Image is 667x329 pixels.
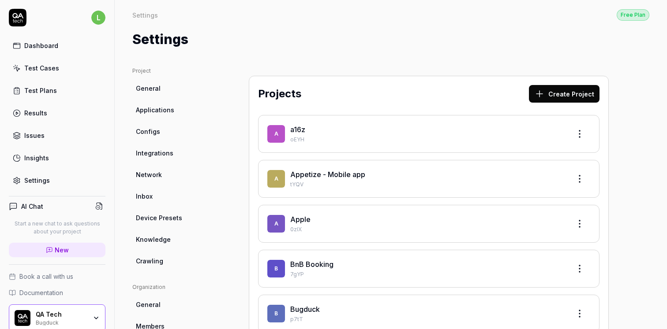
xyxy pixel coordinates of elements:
[136,235,171,244] span: Knowledge
[290,215,311,224] a: Apple
[132,102,217,118] a: Applications
[136,256,163,266] span: Crawling
[132,30,188,49] h1: Settings
[617,9,649,21] a: Free Plan
[267,170,285,188] span: A
[132,67,217,75] div: Project
[55,245,69,255] span: New
[9,172,105,189] a: Settings
[290,260,333,269] a: BnB Booking
[290,270,564,278] p: 7gYP
[132,283,217,291] div: Organization
[19,272,73,281] span: Book a call with us
[267,260,285,277] span: B
[290,225,564,233] p: 0zIX
[9,37,105,54] a: Dashboard
[290,136,564,144] p: oEYH
[267,215,285,233] span: A
[132,188,217,204] a: Inbox
[9,59,105,77] a: Test Cases
[36,311,87,318] div: QA Tech
[136,300,161,309] span: General
[9,127,105,144] a: Issues
[24,63,59,73] div: Test Cases
[136,84,161,93] span: General
[24,131,45,140] div: Issues
[132,145,217,161] a: Integrations
[91,11,105,25] span: l
[267,305,285,322] span: B
[24,153,49,163] div: Insights
[136,170,162,179] span: Network
[24,41,58,50] div: Dashboard
[136,148,173,158] span: Integrations
[9,243,105,257] a: New
[290,305,320,314] a: Bugduck
[132,210,217,226] a: Device Presets
[9,272,105,281] a: Book a call with us
[136,213,182,222] span: Device Presets
[132,166,217,183] a: Network
[132,296,217,313] a: General
[9,104,105,122] a: Results
[290,170,365,179] a: Appetize - Mobile app
[24,108,47,118] div: Results
[529,85,600,103] button: Create Project
[36,318,87,325] div: Bugduck
[9,82,105,99] a: Test Plans
[136,192,153,201] span: Inbox
[267,125,285,143] span: a
[132,231,217,248] a: Knowledge
[132,11,158,19] div: Settings
[290,181,564,189] p: tYQV
[9,220,105,236] p: Start a new chat to ask questions about your project
[136,105,174,115] span: Applications
[258,86,301,102] h2: Projects
[9,288,105,297] a: Documentation
[24,176,50,185] div: Settings
[132,123,217,140] a: Configs
[132,80,217,96] a: General
[15,310,30,326] img: QA Tech Logo
[132,253,217,269] a: Crawling
[290,125,305,134] a: a16z
[21,202,43,211] h4: AI Chat
[24,86,57,95] div: Test Plans
[290,315,564,323] p: p7tT
[136,127,160,136] span: Configs
[91,9,105,26] button: l
[9,149,105,166] a: Insights
[19,288,63,297] span: Documentation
